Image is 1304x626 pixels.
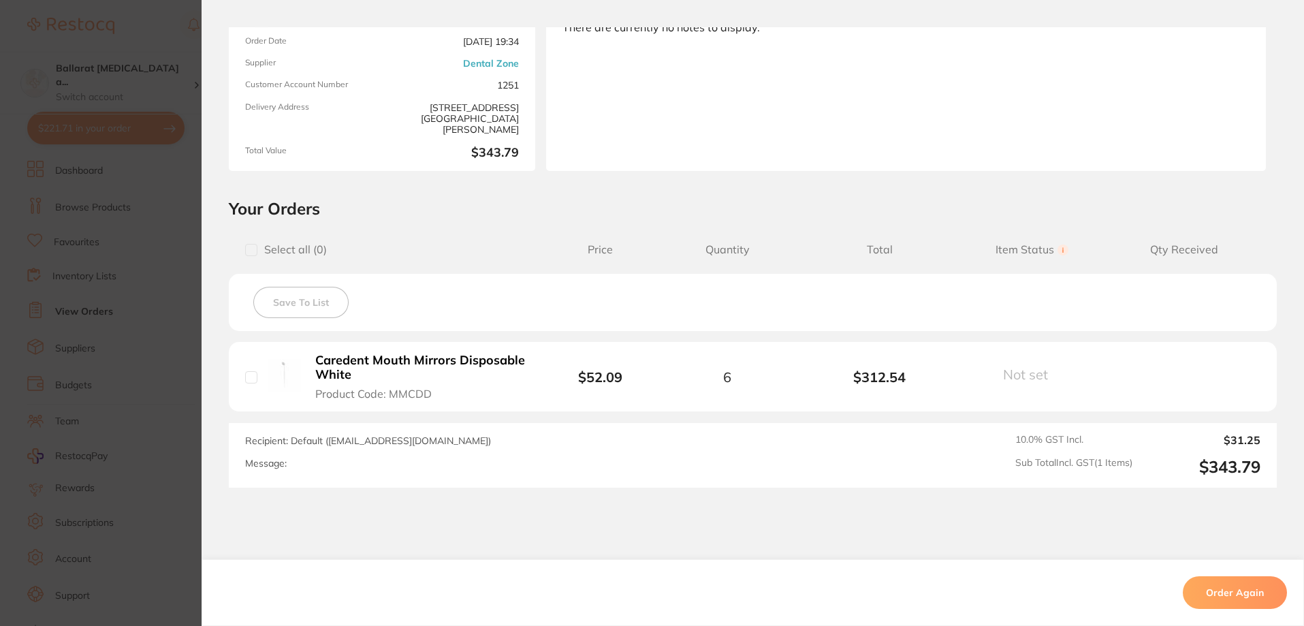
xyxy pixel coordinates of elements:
[999,366,1064,383] button: Not set
[463,58,519,69] a: Dental Zone
[1003,366,1048,383] span: Not set
[245,102,377,135] span: Delivery Address
[562,21,1250,33] div: There are currently no notes to display.
[257,243,327,256] span: Select all ( 0 )
[956,243,1109,256] span: Item Status
[550,243,651,256] span: Price
[1143,434,1260,446] output: $31.25
[387,146,519,160] b: $343.79
[387,80,519,91] span: 1251
[229,198,1277,219] h2: Your Orders
[723,369,731,385] span: 6
[245,435,491,447] span: Recipient: Default ( [EMAIL_ADDRESS][DOMAIN_NAME] )
[311,353,530,401] button: Caredent Mouth Mirrors Disposable White Product Code: MMCDD
[245,36,377,47] span: Order Date
[1143,457,1260,477] output: $343.79
[245,80,377,91] span: Customer Account Number
[245,146,377,160] span: Total Value
[245,58,377,69] span: Supplier
[1015,457,1132,477] span: Sub Total Incl. GST ( 1 Items)
[245,458,287,469] label: Message:
[1108,243,1260,256] span: Qty Received
[268,359,301,392] img: Caredent Mouth Mirrors Disposable White
[387,102,519,135] span: [STREET_ADDRESS][GEOGRAPHIC_DATA][PERSON_NAME]
[253,287,349,318] button: Save To List
[1015,434,1132,446] span: 10.0 % GST Incl.
[1183,576,1287,609] button: Order Again
[578,369,622,386] b: $52.09
[315,354,526,381] b: Caredent Mouth Mirrors Disposable White
[315,388,432,400] span: Product Code: MMCDD
[804,369,956,385] b: $312.54
[651,243,804,256] span: Quantity
[387,36,519,47] span: [DATE] 19:34
[804,243,956,256] span: Total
